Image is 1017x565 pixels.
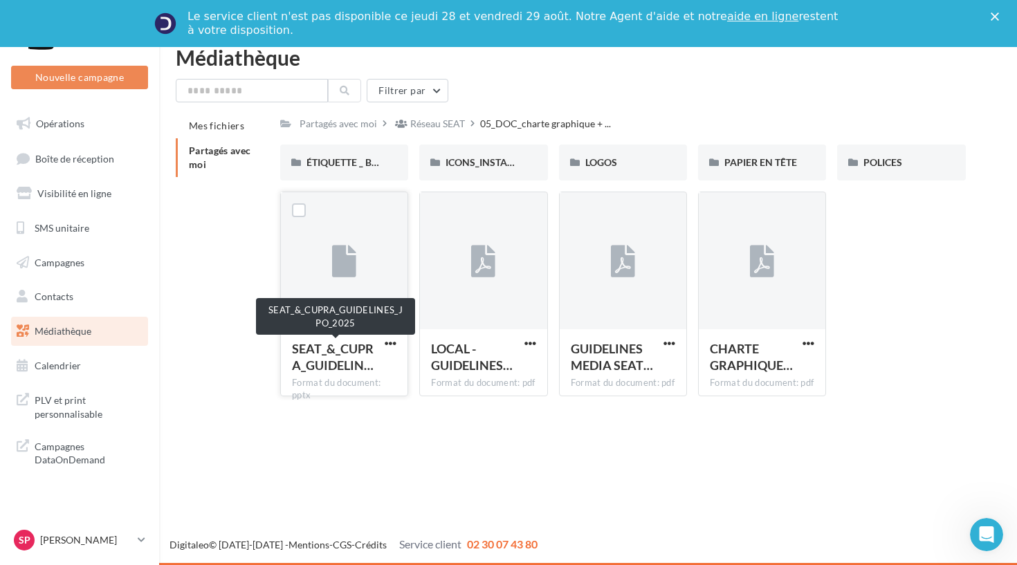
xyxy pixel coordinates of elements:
span: PLV et print personnalisable [35,391,143,420]
a: Sp [PERSON_NAME] [11,527,148,553]
div: Format du document: pptx [292,377,396,402]
span: Partagés avec moi [189,145,251,170]
span: Calendrier [35,360,81,371]
span: 05_DOC_charte graphique + ... [480,117,611,131]
span: Service client [399,537,461,550]
div: Partagés avec moi [300,117,377,131]
span: SMS unitaire [35,222,89,234]
a: Campagnes [8,248,151,277]
span: Visibilité en ligne [37,187,111,199]
span: PAPIER EN TÊTE [724,156,797,168]
a: Campagnes DataOnDemand [8,432,151,472]
span: Campagnes DataOnDemand [35,437,143,467]
a: Boîte de réception [8,144,151,174]
div: Format du document: pdf [571,377,675,389]
a: Contacts [8,282,151,311]
span: CHARTE GRAPHIQUE SEAT 2025 [710,341,793,373]
div: Format du document: pdf [431,377,535,389]
button: Filtrer par [367,79,448,102]
img: Profile image for Service-Client [154,12,176,35]
a: Digitaleo [169,539,209,550]
span: LOCAL - GUIDELINES SOCIAL MEDIA SEAT 2025 [431,341,513,373]
a: CGS [333,539,351,550]
span: © [DATE]-[DATE] - - - [169,539,538,550]
span: ÉTIQUETTE _ BANDEAU [306,156,412,168]
a: Crédits [355,539,387,550]
span: Mes fichiers [189,120,244,131]
a: Médiathèque [8,317,151,346]
iframe: Intercom live chat [970,518,1003,551]
p: [PERSON_NAME] [40,533,132,547]
span: LOGOS [585,156,617,168]
a: Calendrier [8,351,151,380]
span: Médiathèque [35,325,91,337]
a: SMS unitaire [8,214,151,243]
span: Campagnes [35,256,84,268]
span: 02 30 07 43 80 [467,537,538,550]
span: Sp [19,533,30,547]
span: Boîte de réception [35,152,114,164]
div: Le service client n'est pas disponible ce jeudi 28 et vendredi 29 août. Notre Agent d'aide et not... [187,10,841,37]
a: Mentions [288,539,329,550]
span: GUIDELINES MEDIA SEAT 2025 [571,341,653,373]
a: aide en ligne [727,10,798,23]
span: SEAT_&_CUPRA_GUIDELINES_JPO_2025 [292,341,374,373]
span: Contacts [35,290,73,302]
div: Format du document: pdf [710,377,814,389]
span: POLICES [863,156,902,168]
button: Nouvelle campagne [11,66,148,89]
a: Opérations [8,109,151,138]
div: Réseau SEAT [410,117,465,131]
div: SEAT_&_CUPRA_GUIDELINES_JPO_2025 [256,298,415,335]
span: ICONS_INSTAGRAM [446,156,536,168]
a: PLV et print personnalisable [8,385,151,426]
a: Visibilité en ligne [8,179,151,208]
span: Opérations [36,118,84,129]
div: Fermer [991,12,1005,21]
div: Médiathèque [176,47,1000,68]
